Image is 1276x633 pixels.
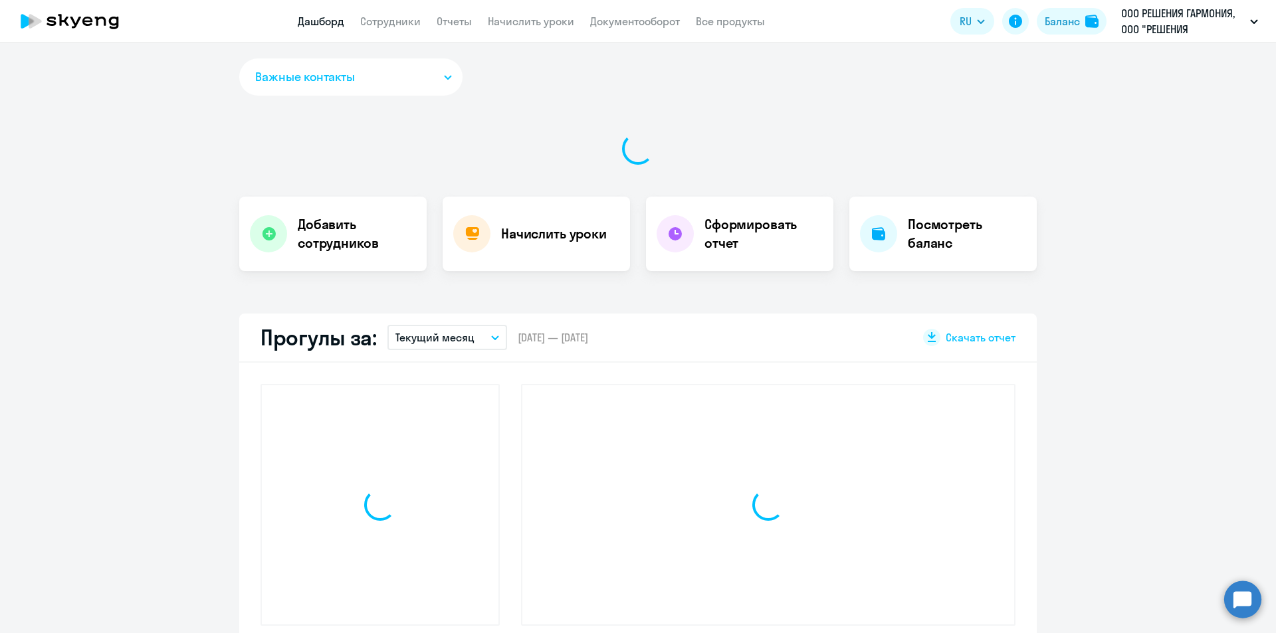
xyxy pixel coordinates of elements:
a: Сотрудники [360,15,421,28]
p: ООО РЕШЕНИЯ ГАРМОНИЯ, ООО "РЕШЕНИЯ "ГАРМОНИЯ" [1121,5,1245,37]
a: Дашборд [298,15,344,28]
h4: Начислить уроки [501,225,607,243]
p: Текущий месяц [395,329,475,345]
a: Отчеты [437,15,472,28]
button: ООО РЕШЕНИЯ ГАРМОНИЯ, ООО "РЕШЕНИЯ "ГАРМОНИЯ" [1115,5,1265,37]
button: RU [950,8,994,35]
h4: Добавить сотрудников [298,215,416,252]
span: RU [960,13,972,29]
span: Важные контакты [255,68,355,86]
h4: Сформировать отчет [704,215,823,252]
h4: Посмотреть баланс [908,215,1026,252]
span: [DATE] — [DATE] [518,330,588,345]
button: Важные контакты [239,58,463,96]
button: Текущий месяц [387,325,507,350]
span: Скачать отчет [946,330,1015,345]
a: Начислить уроки [488,15,574,28]
img: balance [1085,15,1099,28]
div: Баланс [1045,13,1080,29]
button: Балансbalance [1037,8,1107,35]
a: Документооборот [590,15,680,28]
a: Все продукты [696,15,765,28]
h2: Прогулы за: [261,324,377,351]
